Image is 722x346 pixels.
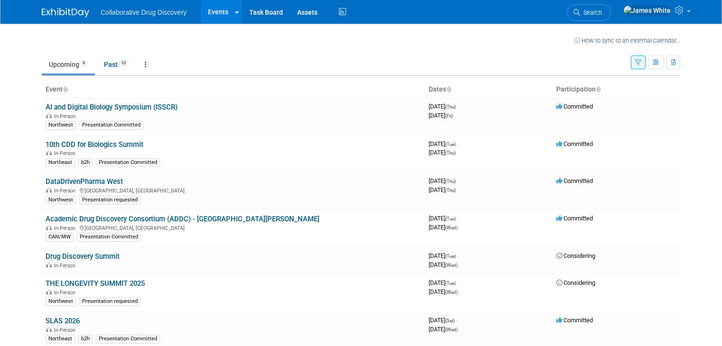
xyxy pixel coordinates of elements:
[46,121,76,129] div: Northwest
[556,317,593,324] span: Committed
[46,188,52,192] img: In-Person Event
[445,188,456,193] span: (Thu)
[118,60,129,67] span: 10
[445,216,456,221] span: (Tue)
[429,112,453,119] span: [DATE]
[556,177,593,184] span: Committed
[556,279,595,286] span: Considering
[429,149,456,156] span: [DATE]
[429,279,459,286] span: [DATE]
[96,158,160,167] div: Presentation Committed
[429,224,458,231] span: [DATE]
[623,5,671,16] img: James White
[445,225,458,230] span: (Wed)
[46,186,421,194] div: [GEOGRAPHIC_DATA], [GEOGRAPHIC_DATA]
[574,37,680,44] a: How to sync to an external calendar...
[46,335,75,343] div: Northeast
[46,177,123,186] a: DataDrivenPharma West
[46,103,178,111] a: AI and Digital Biology Symposium (ISSCR)
[54,225,78,231] span: In-Person
[79,121,143,129] div: Presentation Committed
[80,60,88,67] span: 9
[42,82,425,98] th: Event
[46,327,52,332] img: In-Person Event
[445,327,458,332] span: (Wed)
[46,196,76,204] div: Northwest
[42,8,89,18] img: ExhibitDay
[457,177,459,184] span: -
[54,188,78,194] span: In-Person
[456,317,458,324] span: -
[46,140,143,149] a: 10th CDD for Biologics Summit
[46,263,52,267] img: In-Person Event
[425,82,553,98] th: Dates
[429,326,458,333] span: [DATE]
[46,317,80,325] a: SLAS 2026
[54,113,78,119] span: In-Person
[46,113,52,118] img: In-Person Event
[567,4,611,21] a: Search
[429,252,459,259] span: [DATE]
[445,179,456,184] span: (Thu)
[429,103,459,110] span: [DATE]
[445,290,458,295] span: (Wed)
[457,279,459,286] span: -
[445,318,455,323] span: (Sat)
[457,252,459,259] span: -
[54,290,78,296] span: In-Person
[429,261,458,268] span: [DATE]
[457,215,459,222] span: -
[445,104,456,109] span: (Thu)
[54,150,78,156] span: In-Person
[553,82,680,98] th: Participation
[445,150,456,155] span: (Thu)
[457,140,459,147] span: -
[556,252,595,259] span: Considering
[54,263,78,269] span: In-Person
[77,233,141,241] div: Presentation Committed
[445,263,458,268] span: (Wed)
[101,9,187,16] span: Collaborative Drug Discovery
[54,327,78,333] span: In-Person
[429,288,458,295] span: [DATE]
[445,281,456,286] span: (Tue)
[457,103,459,110] span: -
[96,335,160,343] div: Presentation Committed
[97,55,136,73] a: Past10
[556,215,593,222] span: Committed
[79,297,141,306] div: Presentation requested
[445,254,456,259] span: (Tue)
[580,9,602,16] span: Search
[429,317,458,324] span: [DATE]
[46,233,74,241] div: CAN/MW
[46,225,52,230] img: In-Person Event
[46,290,52,294] img: In-Person Event
[46,224,421,231] div: [GEOGRAPHIC_DATA], [GEOGRAPHIC_DATA]
[556,140,593,147] span: Committed
[445,113,453,118] span: (Fri)
[78,335,93,343] div: b2h
[556,103,593,110] span: Committed
[46,279,145,288] a: THE LONGEVITY SUMMIT 2025
[42,55,95,73] a: Upcoming9
[445,142,456,147] span: (Tue)
[46,215,319,223] a: Academic Drug Discovery Consortium (ADDC) - [GEOGRAPHIC_DATA][PERSON_NAME]
[46,158,75,167] div: Northeast
[46,252,120,261] a: Drug Discovery Summit
[46,150,52,155] img: In-Person Event
[79,196,141,204] div: Presentation requested
[429,140,459,147] span: [DATE]
[46,297,76,306] div: Northwest
[429,186,456,193] span: [DATE]
[63,85,67,93] a: Sort by Event Name
[429,215,459,222] span: [DATE]
[596,85,600,93] a: Sort by Participation Type
[446,85,451,93] a: Sort by Start Date
[429,177,459,184] span: [DATE]
[78,158,93,167] div: b2h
